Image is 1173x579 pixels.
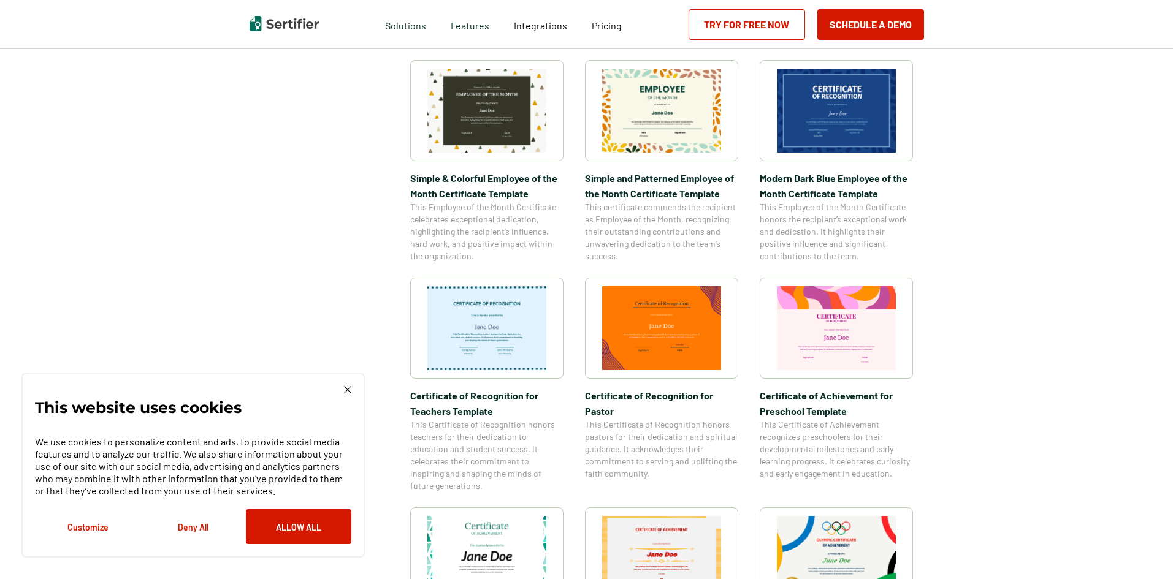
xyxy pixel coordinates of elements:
[1112,520,1173,579] iframe: Chat Widget
[35,401,242,414] p: This website uses cookies
[777,69,896,153] img: Modern Dark Blue Employee of the Month Certificate Template
[427,69,546,153] img: Simple & Colorful Employee of the Month Certificate Template
[410,418,564,492] span: This Certificate of Recognition honors teachers for their dedication to education and student suc...
[514,20,567,31] span: Integrations
[592,17,622,32] a: Pricing
[410,201,564,262] span: This Employee of the Month Certificate celebrates exceptional dedication, highlighting the recipi...
[585,170,738,201] span: Simple and Patterned Employee of the Month Certificate Template
[585,60,738,262] a: Simple and Patterned Employee of the Month Certificate TemplateSimple and Patterned Employee of t...
[514,17,567,32] a: Integrations
[760,388,913,418] span: Certificate of Achievement for Preschool Template
[410,60,564,262] a: Simple & Colorful Employee of the Month Certificate TemplateSimple & Colorful Employee of the Mon...
[760,278,913,492] a: Certificate of Achievement for Preschool TemplateCertificate of Achievement for Preschool Templat...
[585,278,738,492] a: Certificate of Recognition for PastorCertificate of Recognition for PastorThis Certificate of Rec...
[246,509,351,544] button: Allow All
[602,69,721,153] img: Simple and Patterned Employee of the Month Certificate Template
[602,286,721,370] img: Certificate of Recognition for Pastor
[35,436,351,497] p: We use cookies to personalize content and ads, to provide social media features and to analyze ou...
[585,418,738,480] span: This Certificate of Recognition honors pastors for their dedication and spiritual guidance. It ac...
[592,20,622,31] span: Pricing
[35,509,140,544] button: Customize
[760,60,913,262] a: Modern Dark Blue Employee of the Month Certificate TemplateModern Dark Blue Employee of the Month...
[451,17,489,32] span: Features
[760,170,913,201] span: Modern Dark Blue Employee of the Month Certificate Template
[427,286,546,370] img: Certificate of Recognition for Teachers Template
[140,509,246,544] button: Deny All
[817,9,924,40] button: Schedule a Demo
[760,201,913,262] span: This Employee of the Month Certificate honors the recipient’s exceptional work and dedication. It...
[250,16,319,31] img: Sertifier | Digital Credentialing Platform
[777,286,896,370] img: Certificate of Achievement for Preschool Template
[410,170,564,201] span: Simple & Colorful Employee of the Month Certificate Template
[689,9,805,40] a: Try for Free Now
[344,386,351,393] img: Cookie Popup Close
[410,278,564,492] a: Certificate of Recognition for Teachers TemplateCertificate of Recognition for Teachers TemplateT...
[585,388,738,418] span: Certificate of Recognition for Pastor
[585,201,738,262] span: This certificate commends the recipient as Employee of the Month, recognizing their outstanding c...
[760,418,913,480] span: This Certificate of Achievement recognizes preschoolers for their developmental milestones and ea...
[385,17,426,32] span: Solutions
[410,388,564,418] span: Certificate of Recognition for Teachers Template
